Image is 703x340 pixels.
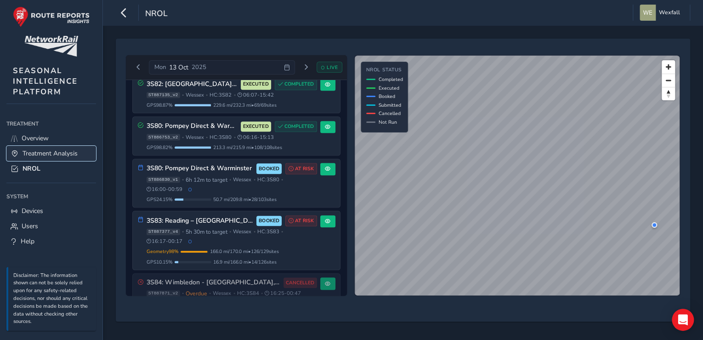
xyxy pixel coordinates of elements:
span: NROL [23,164,40,173]
span: EXECUTED [243,123,268,130]
span: Wessex [233,228,251,235]
span: Overdue [186,290,207,297]
div: Treatment [6,117,96,131]
span: ST886830_v1 [147,177,180,183]
span: • [234,92,236,98]
span: EXECUTED [243,81,268,88]
span: 06:07 - 15:42 [238,92,274,98]
span: 16:17 - 00:17 [147,238,183,245]
span: HC: 3S80 [257,176,279,183]
span: Completed [379,76,403,83]
span: Wexfall [659,5,680,21]
span: • [234,135,236,140]
p: Disclaimer: The information shown can not be solely relied upon for any safety-related decisions,... [13,272,91,326]
img: diamond-layout [640,5,656,21]
span: Cancelled [379,110,401,117]
span: GPS 98.87 % [147,102,173,109]
span: AT RISK [295,165,314,173]
span: 5h 30m to target [186,228,227,236]
span: • [254,177,255,182]
button: Next day [298,62,313,73]
span: • [182,135,184,140]
canvas: Map [355,56,680,296]
span: • [206,92,208,98]
span: 229.6 mi / 232.3 mi • 69 / 69 sites [213,102,277,109]
span: ST887871_v2 [147,290,180,297]
span: HC: 3S83 [257,228,279,235]
span: • [182,177,184,182]
span: COMPLETED [284,81,314,88]
span: • [229,177,231,182]
span: GPS 10.15 % [147,259,173,265]
span: ST887135_v2 [147,92,180,98]
span: Overview [22,134,49,143]
span: Booked [379,93,395,100]
span: LIVE [327,64,338,71]
span: SEASONAL INTELLIGENCE PLATFORM [13,65,78,97]
span: Wessex [186,134,204,141]
span: 16:25 - 00:47 [265,290,301,297]
span: 16:00 - 00:59 [147,186,183,193]
span: 2025 [192,63,206,71]
img: customer logo [24,36,78,57]
span: Wessex [233,176,251,183]
span: GPS 98.82 % [147,144,173,151]
span: Geometry 98 % [147,248,179,255]
span: Mon [154,63,166,71]
span: ST886753_v2 [147,134,180,140]
span: Help [21,237,34,246]
span: CANCELLED [286,279,314,287]
span: Wessex [186,92,204,98]
span: 16.9 mi / 166.0 mi • 14 / 126 sites [213,259,277,265]
span: 06:16 - 15:13 [238,134,274,141]
h3: 3S84: Wimbledon - [GEOGRAPHIC_DATA], [GEOGRAPHIC_DATA], [GEOGRAPHIC_DATA] [147,279,280,287]
span: HC: 3S82 [210,92,232,98]
span: • [229,229,231,234]
div: System [6,190,96,203]
a: Users [6,219,96,234]
span: Users [22,222,38,231]
button: Zoom in [662,60,675,74]
span: ST887377_v4 [147,229,180,235]
span: • [182,92,184,98]
a: Devices [6,203,96,219]
span: Executed [379,85,399,92]
span: Devices [22,207,43,215]
span: • [209,291,211,296]
a: Help [6,234,96,249]
span: • [182,291,184,296]
span: Submitted [379,102,401,109]
h3: 3S80: Pompey Direct & Warminster [147,122,238,130]
span: • [233,291,235,296]
span: HC: 3S84 [237,290,259,297]
span: • [206,135,208,140]
h3: 3S80: Pompey Direct & Warminster [147,165,253,173]
a: Overview [6,131,96,146]
span: Treatment Analysis [23,149,78,158]
span: 166.0 mi / 170.0 mi • 126 / 129 sites [210,248,279,255]
button: Wexfall [640,5,683,21]
span: COMPLETED [284,123,314,130]
div: Open Intercom Messenger [672,309,694,331]
span: 213.3 mi / 215.9 mi • 108 / 108 sites [213,144,282,151]
h3: 3S82: [GEOGRAPHIC_DATA] ([GEOGRAPHIC_DATA]) [147,81,238,88]
h4: NROL Status [366,67,403,73]
span: • [281,229,283,234]
span: NROL [145,8,168,21]
span: Wessex [213,290,231,297]
span: • [182,229,184,234]
span: • [261,291,263,296]
span: AT RISK [295,217,314,225]
button: Zoom out [662,74,675,87]
img: rr logo [13,6,90,27]
button: Reset bearing to north [662,87,675,100]
span: BOOKED [259,165,279,173]
a: NROL [6,161,96,176]
span: 13 Oct [169,63,188,72]
a: Treatment Analysis [6,146,96,161]
button: Previous day [131,62,146,73]
span: 6h 12m to target [186,176,227,184]
span: Not Run [379,119,397,126]
span: BOOKED [259,217,279,225]
span: HC: 3S80 [210,134,232,141]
